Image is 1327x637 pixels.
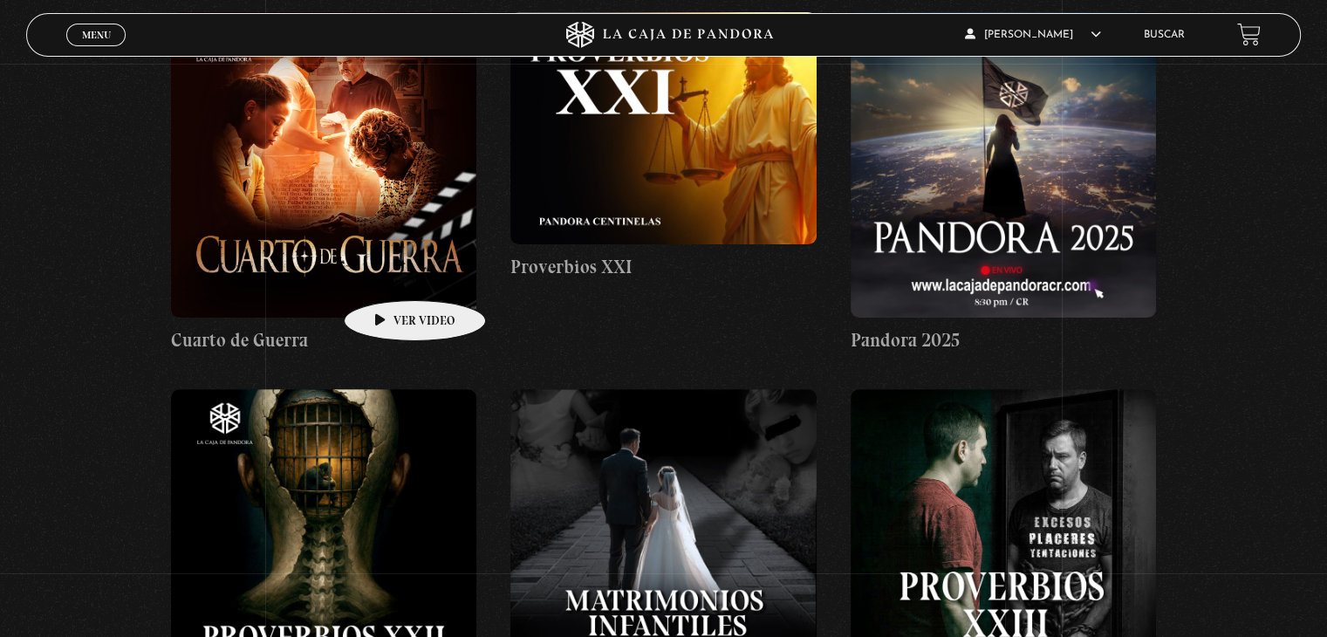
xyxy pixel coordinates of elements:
[171,12,476,354] a: Cuarto de Guerra
[965,30,1101,40] span: [PERSON_NAME]
[510,253,816,281] h4: Proverbios XXI
[76,44,117,56] span: Cerrar
[82,30,111,40] span: Menu
[171,326,476,354] h4: Cuarto de Guerra
[510,12,816,281] a: Proverbios XXI
[1237,23,1261,46] a: View your shopping cart
[1144,30,1185,40] a: Buscar
[851,12,1156,354] a: Pandora 2025
[851,326,1156,354] h4: Pandora 2025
